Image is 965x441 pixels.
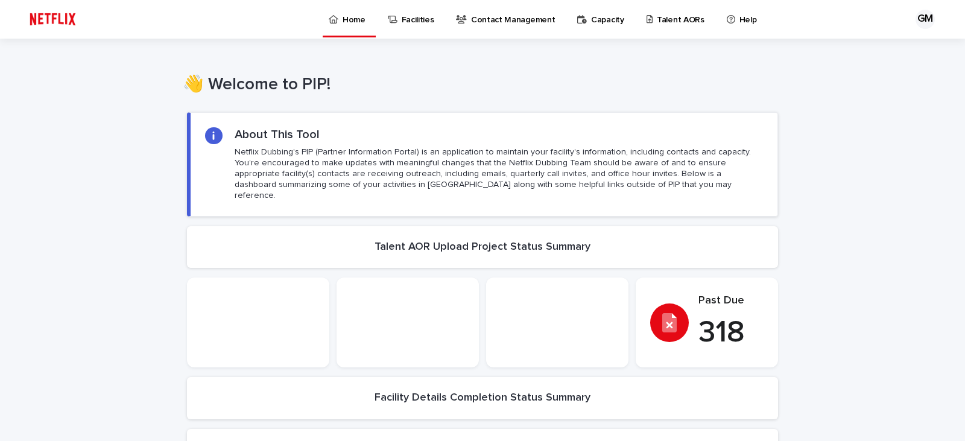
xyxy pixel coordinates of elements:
[375,241,590,254] h2: Talent AOR Upload Project Status Summary
[183,75,774,95] h1: 👋 Welcome to PIP!
[698,315,764,351] p: 318
[24,7,81,31] img: ifQbXi3ZQGMSEF7WDB7W
[235,127,320,142] h2: About This Tool
[375,392,590,405] h2: Facility Details Completion Status Summary
[698,294,764,308] p: Past Due
[916,10,935,29] div: GM
[235,147,763,201] p: Netflix Dubbing's PIP (Partner Information Portal) is an application to maintain your facility's ...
